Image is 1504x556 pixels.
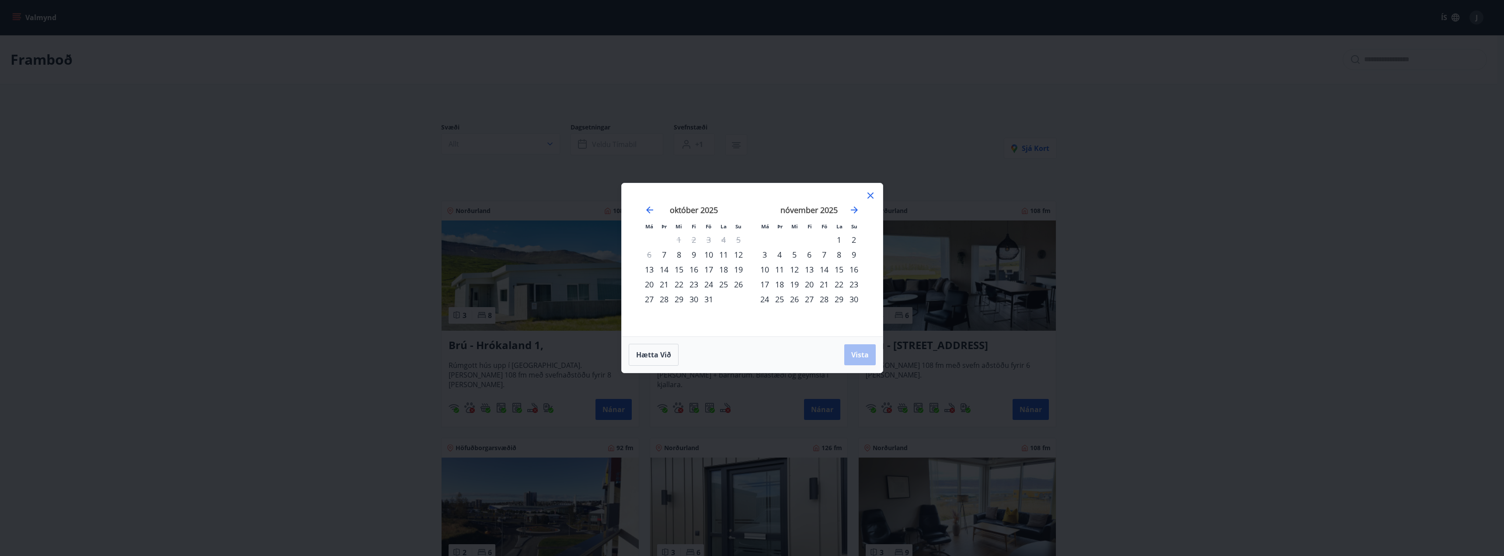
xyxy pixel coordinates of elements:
[716,247,731,262] div: 11
[701,232,716,247] td: Not available. föstudagur, 3. október 2025
[832,277,846,292] div: 22
[849,205,860,215] div: Move forward to switch to the next month.
[642,277,657,292] div: 20
[846,247,861,262] td: Choose sunnudagur, 9. nóvember 2025 as your check-in date. It’s available.
[817,262,832,277] td: Choose föstudagur, 14. nóvember 2025 as your check-in date. It’s available.
[672,247,686,262] td: Choose miðvikudagur, 8. október 2025 as your check-in date. It’s available.
[757,262,772,277] td: Choose mánudagur, 10. nóvember 2025 as your check-in date. It’s available.
[672,262,686,277] div: 15
[657,292,672,307] td: Choose þriðjudagur, 28. október 2025 as your check-in date. It’s available.
[731,277,746,292] td: Choose sunnudagur, 26. október 2025 as your check-in date. It’s available.
[686,247,701,262] td: Choose fimmtudagur, 9. október 2025 as your check-in date. It’s available.
[787,277,802,292] td: Choose miðvikudagur, 19. nóvember 2025 as your check-in date. It’s available.
[832,247,846,262] td: Choose laugardagur, 8. nóvember 2025 as your check-in date. It’s available.
[802,292,817,307] td: Choose fimmtudagur, 27. nóvember 2025 as your check-in date. It’s available.
[716,232,731,247] td: Not available. laugardagur, 4. október 2025
[686,292,701,307] div: 30
[832,247,846,262] div: 8
[761,223,769,230] small: Má
[787,247,802,262] div: 5
[817,247,832,262] td: Choose föstudagur, 7. nóvember 2025 as your check-in date. It’s available.
[686,232,701,247] td: Not available. fimmtudagur, 2. október 2025
[657,277,672,292] div: 21
[731,277,746,292] div: 26
[846,292,861,307] td: Choose sunnudagur, 30. nóvember 2025 as your check-in date. It’s available.
[657,262,672,277] td: Choose þriðjudagur, 14. október 2025 as your check-in date. It’s available.
[802,247,817,262] div: 6
[642,277,657,292] td: Choose mánudagur, 20. október 2025 as your check-in date. It’s available.
[642,292,657,307] td: Choose mánudagur, 27. október 2025 as your check-in date. It’s available.
[661,223,667,230] small: Þr
[817,277,832,292] div: 21
[675,223,682,230] small: Mi
[846,247,861,262] div: 9
[672,262,686,277] td: Choose miðvikudagur, 15. október 2025 as your check-in date. It’s available.
[832,277,846,292] td: Choose laugardagur, 22. nóvember 2025 as your check-in date. It’s available.
[757,247,772,262] td: Choose mánudagur, 3. nóvember 2025 as your check-in date. It’s available.
[772,262,787,277] td: Choose þriðjudagur, 11. nóvember 2025 as your check-in date. It’s available.
[731,262,746,277] td: Choose sunnudagur, 19. október 2025 as your check-in date. It’s available.
[808,223,812,230] small: Fi
[716,277,731,292] div: 25
[672,292,686,307] td: Choose miðvikudagur, 29. október 2025 as your check-in date. It’s available.
[817,277,832,292] td: Choose föstudagur, 21. nóvember 2025 as your check-in date. It’s available.
[802,292,817,307] div: 27
[832,262,846,277] td: Choose laugardagur, 15. nóvember 2025 as your check-in date. It’s available.
[832,262,846,277] div: 15
[657,247,672,262] div: 7
[787,292,802,307] div: 26
[657,277,672,292] td: Choose þriðjudagur, 21. október 2025 as your check-in date. It’s available.
[817,292,832,307] div: 28
[757,277,772,292] div: 17
[772,247,787,262] td: Choose þriðjudagur, 4. nóvember 2025 as your check-in date. It’s available.
[672,277,686,292] td: Choose miðvikudagur, 22. október 2025 as your check-in date. It’s available.
[721,223,727,230] small: La
[642,262,657,277] td: Choose mánudagur, 13. október 2025 as your check-in date. It’s available.
[817,292,832,307] td: Choose föstudagur, 28. nóvember 2025 as your check-in date. It’s available.
[686,247,701,262] div: 9
[787,262,802,277] td: Choose miðvikudagur, 12. nóvember 2025 as your check-in date. It’s available.
[777,223,783,230] small: Þr
[780,205,838,215] strong: nóvember 2025
[701,247,716,262] td: Choose föstudagur, 10. október 2025 as your check-in date. It’s available.
[731,247,746,262] td: Choose sunnudagur, 12. október 2025 as your check-in date. It’s available.
[846,277,861,292] td: Choose sunnudagur, 23. nóvember 2025 as your check-in date. It’s available.
[672,277,686,292] div: 22
[772,292,787,307] td: Choose þriðjudagur, 25. nóvember 2025 as your check-in date. It’s available.
[672,247,686,262] div: 8
[716,277,731,292] td: Choose laugardagur, 25. október 2025 as your check-in date. It’s available.
[817,262,832,277] div: 14
[701,277,716,292] td: Choose föstudagur, 24. október 2025 as your check-in date. It’s available.
[846,232,861,247] td: Choose sunnudagur, 2. nóvember 2025 as your check-in date. It’s available.
[787,292,802,307] td: Choose miðvikudagur, 26. nóvember 2025 as your check-in date. It’s available.
[701,247,716,262] div: 10
[632,194,872,326] div: Calendar
[657,262,672,277] div: 14
[636,350,671,360] span: Hætta við
[686,277,701,292] div: 23
[672,292,686,307] div: 29
[672,232,686,247] td: Not available. miðvikudagur, 1. október 2025
[846,277,861,292] div: 23
[645,223,653,230] small: Má
[832,292,846,307] td: Choose laugardagur, 29. nóvember 2025 as your check-in date. It’s available.
[772,262,787,277] div: 11
[802,247,817,262] td: Choose fimmtudagur, 6. nóvember 2025 as your check-in date. It’s available.
[686,292,701,307] td: Choose fimmtudagur, 30. október 2025 as your check-in date. It’s available.
[716,262,731,277] td: Choose laugardagur, 18. október 2025 as your check-in date. It’s available.
[642,247,657,262] td: Not available. mánudagur, 6. október 2025
[686,277,701,292] td: Choose fimmtudagur, 23. október 2025 as your check-in date. It’s available.
[686,262,701,277] div: 16
[757,277,772,292] td: Choose mánudagur, 17. nóvember 2025 as your check-in date. It’s available.
[846,262,861,277] div: 16
[701,292,716,307] td: Choose föstudagur, 31. október 2025 as your check-in date. It’s available.
[731,232,746,247] td: Not available. sunnudagur, 5. október 2025
[716,262,731,277] div: 18
[706,223,711,230] small: Fö
[735,223,742,230] small: Su
[657,247,672,262] td: Choose þriðjudagur, 7. október 2025 as your check-in date. It’s available.
[716,247,731,262] td: Choose laugardagur, 11. október 2025 as your check-in date. It’s available.
[772,277,787,292] td: Choose þriðjudagur, 18. nóvember 2025 as your check-in date. It’s available.
[757,247,772,262] div: 3
[692,223,696,230] small: Fi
